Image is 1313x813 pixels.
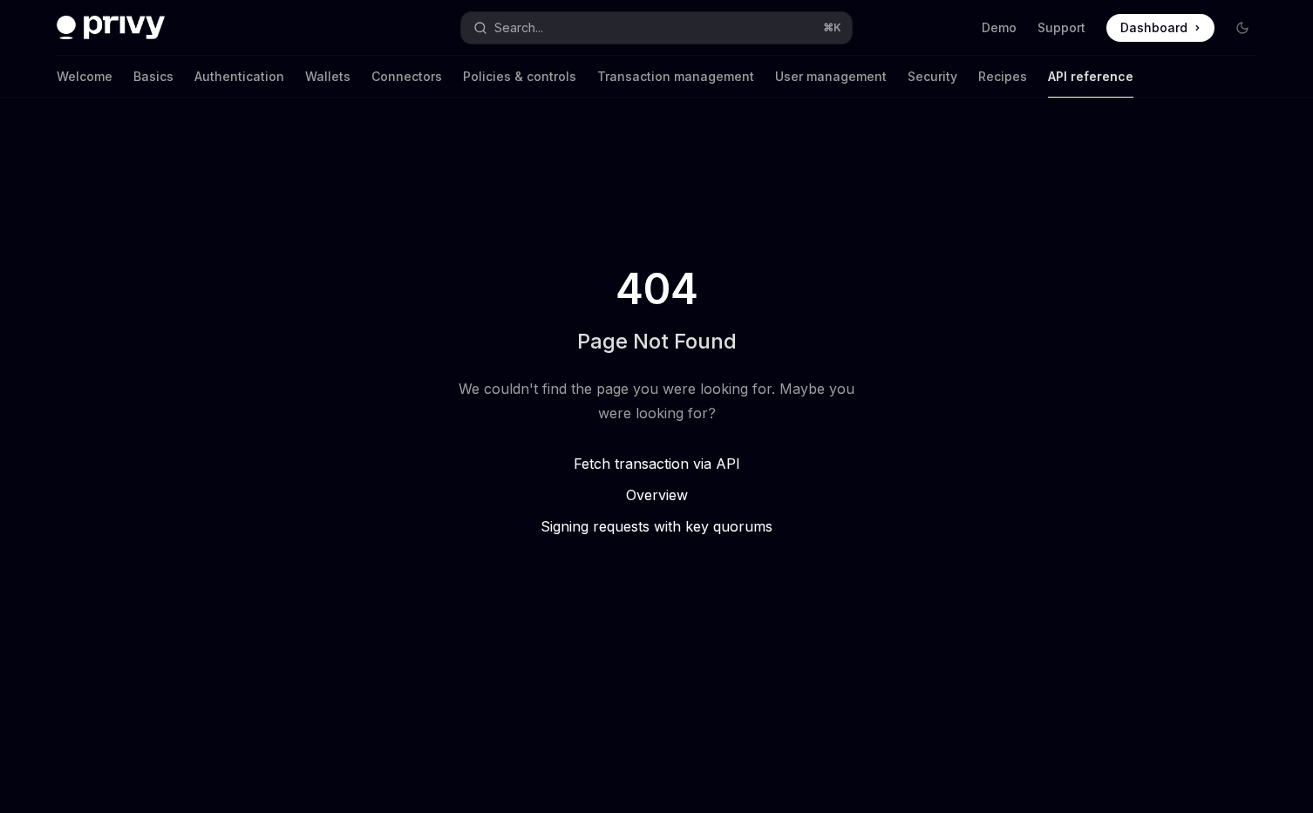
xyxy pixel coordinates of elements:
div: Search... [494,17,543,38]
img: dark logo [57,16,165,40]
a: Fetch transaction via API [451,453,862,474]
a: User management [775,56,887,98]
a: Security [908,56,957,98]
h1: Page Not Found [577,328,737,356]
button: Search...⌘K [461,12,852,44]
a: Overview [451,484,862,505]
a: Policies & controls [463,56,576,98]
a: Dashboard [1106,14,1214,42]
span: Overview [626,486,688,504]
a: Welcome [57,56,112,98]
button: Toggle dark mode [1228,14,1256,42]
a: API reference [1048,56,1133,98]
a: Support [1037,19,1085,37]
span: Signing requests with key quorums [541,518,772,535]
a: Recipes [978,56,1027,98]
a: Signing requests with key quorums [451,516,862,537]
span: ⌘ K [823,21,841,35]
a: Authentication [194,56,284,98]
div: We couldn't find the page you were looking for. Maybe you were looking for? [451,376,862,425]
a: Basics [133,56,173,98]
span: Dashboard [1120,19,1187,37]
span: 404 [612,265,702,314]
a: Demo [982,19,1017,37]
span: Fetch transaction via API [574,455,740,472]
a: Connectors [371,56,442,98]
a: Wallets [305,56,350,98]
a: Transaction management [597,56,754,98]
